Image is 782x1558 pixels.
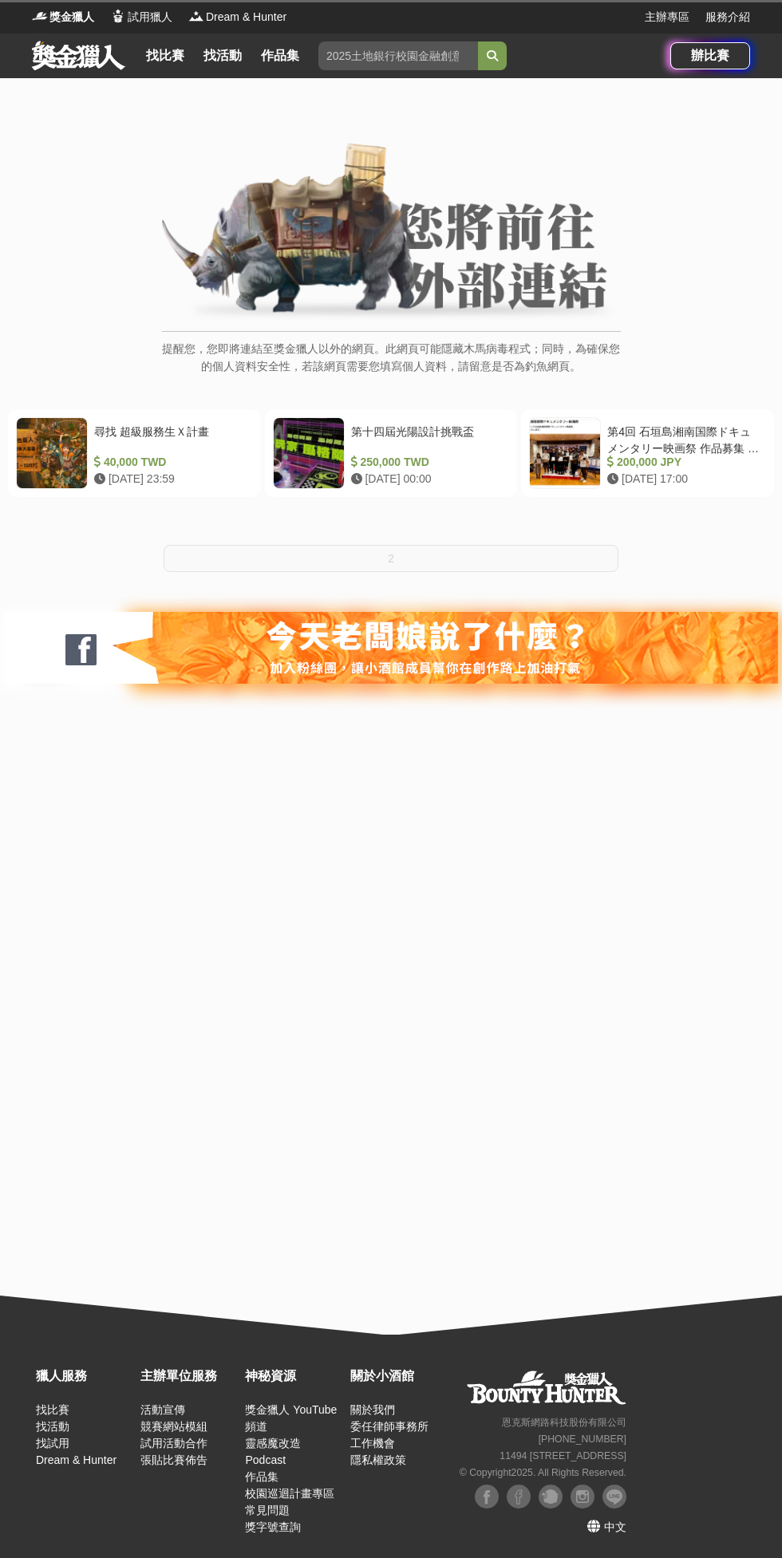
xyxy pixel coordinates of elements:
[162,143,621,323] img: External Link Banner
[94,454,247,471] div: 40,000 TWD
[128,9,172,26] span: 試用獵人
[502,1417,626,1428] small: 恩克斯網路科技股份有限公司
[539,1434,626,1445] small: [PHONE_NUMBER]
[350,1403,395,1416] a: 關於我們
[4,612,778,684] img: 127fc932-0e2d-47dc-a7d9-3a4a18f96856.jpg
[670,42,750,69] a: 辦比賽
[539,1485,563,1509] img: Plurk
[521,409,774,497] a: 第4回 石垣島湘南国際ドキュメンタリー映画祭 作品募集 :第4屆石垣島湘南國際紀錄片電影節作品徵集 200,000 JPY [DATE] 17:00
[351,471,504,487] div: [DATE] 00:00
[140,1403,185,1416] a: 活動宣傳
[602,1485,626,1509] img: LINE
[500,1450,626,1461] small: 11494 [STREET_ADDRESS]
[32,9,94,26] a: Logo獎金獵人
[140,1453,207,1466] a: 張貼比賽佈告
[206,9,286,26] span: Dream & Hunter
[94,424,247,454] div: 尋找 超級服務生Ｘ計畫
[162,340,621,392] p: 提醒您，您即將連結至獎金獵人以外的網頁。此網頁可能隱藏木馬病毒程式；同時，為確保您的個人資料安全性，若該網頁需要您填寫個人資料，請留意是否為釣魚網頁。
[350,1453,406,1466] a: 隱私權政策
[49,9,94,26] span: 獎金獵人
[188,8,204,24] img: Logo
[164,545,618,572] button: 2
[245,1403,337,1433] a: 獎金獵人 YouTube 頻道
[140,1367,237,1386] div: 主辦單位服務
[604,1521,626,1533] span: 中文
[8,409,261,497] a: 尋找 超級服務生Ｘ計畫 40,000 TWD [DATE] 23:59
[350,1437,395,1450] a: 工作機會
[265,409,518,497] a: 第十四屆光陽設計挑戰盃 250,000 TWD [DATE] 00:00
[36,1437,69,1450] a: 找試用
[460,1467,626,1478] small: © Copyright 2025 . All Rights Reserved.
[245,1437,301,1466] a: 靈感魔改造 Podcast
[350,1420,429,1433] a: 委任律師事務所
[36,1403,69,1416] a: 找比賽
[318,41,478,70] input: 2025土地銀行校園金融創意挑戰賽：從你出發 開啟智慧金融新頁
[140,1437,207,1450] a: 試用活動合作
[245,1367,342,1386] div: 神秘資源
[350,1367,447,1386] div: 關於小酒館
[607,454,760,471] div: 200,000 JPY
[245,1470,278,1483] a: 作品集
[197,45,248,67] a: 找活動
[351,454,504,471] div: 250,000 TWD
[140,1420,207,1433] a: 競賽網站模組
[32,8,48,24] img: Logo
[255,45,306,67] a: 作品集
[140,45,191,67] a: 找比賽
[607,471,760,487] div: [DATE] 17:00
[245,1487,334,1500] a: 校園巡迴計畫專區
[110,9,172,26] a: Logo試用獵人
[507,1485,531,1509] img: Facebook
[36,1367,132,1386] div: 獵人服務
[475,1485,499,1509] img: Facebook
[245,1521,301,1533] a: 獎字號查詢
[645,9,689,26] a: 主辦專區
[36,1453,117,1466] a: Dream & Hunter
[94,471,247,487] div: [DATE] 23:59
[607,424,760,454] div: 第4回 石垣島湘南国際ドキュメンタリー映画祭 作品募集 :第4屆石垣島湘南國際紀錄片電影節作品徵集
[188,9,286,26] a: LogoDream & Hunter
[36,1420,69,1433] a: 找活動
[571,1485,594,1509] img: Instagram
[351,424,504,454] div: 第十四屆光陽設計挑戰盃
[705,9,750,26] a: 服務介紹
[110,8,126,24] img: Logo
[245,1504,290,1517] a: 常見問題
